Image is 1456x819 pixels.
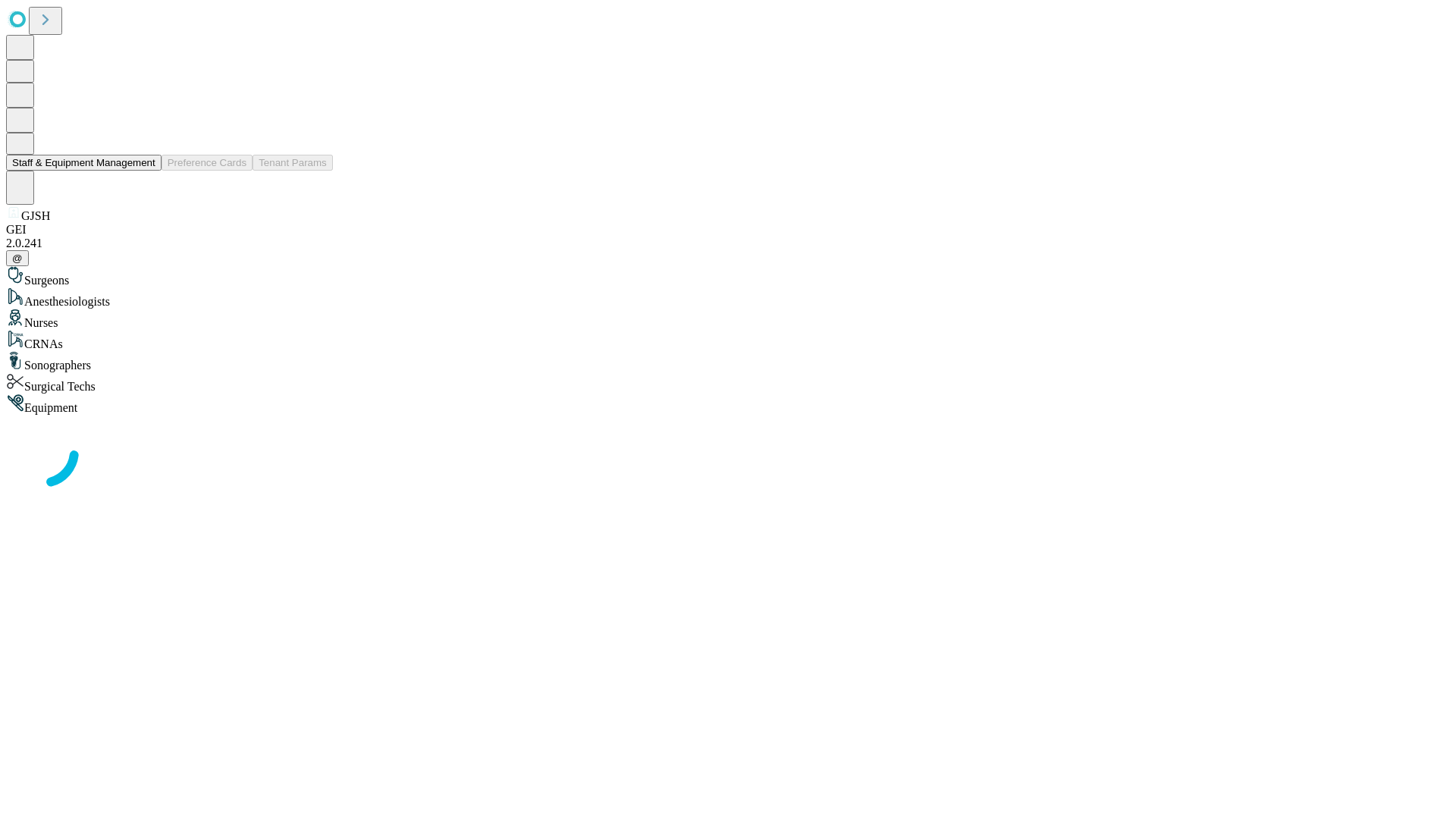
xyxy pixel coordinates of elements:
[6,250,29,266] button: @
[6,394,1450,415] div: Equipment
[6,351,1450,372] div: Sonographers
[253,155,333,171] button: Tenant Params
[12,253,23,264] span: @
[6,372,1450,394] div: Surgical Techs
[162,155,253,171] button: Preference Cards
[6,237,1450,250] div: 2.0.241
[6,330,1450,351] div: CRNAs
[6,223,1450,237] div: GEI
[6,287,1450,309] div: Anesthesiologists
[6,266,1450,287] div: Surgeons
[6,309,1450,330] div: Nurses
[6,155,162,171] button: Staff & Equipment Management
[21,209,50,222] span: GJSH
